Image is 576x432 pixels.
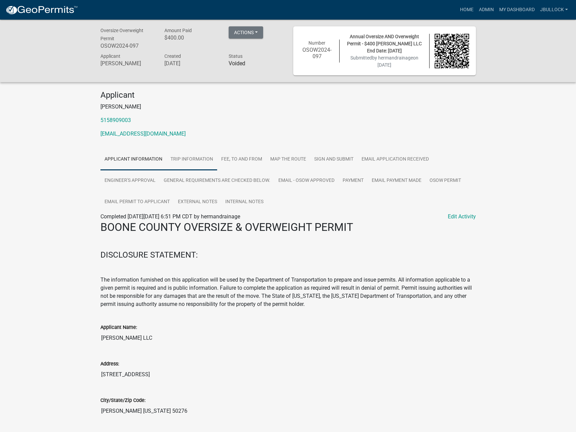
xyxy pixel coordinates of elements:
h6: OSOW2024-097 [100,43,155,49]
span: by hermandrainage [372,55,413,61]
a: Home [457,3,476,16]
button: Actions [229,26,263,39]
h6: [PERSON_NAME] [100,60,155,67]
span: Number [308,40,325,46]
a: Edit Activity [448,213,476,221]
h4: Applicant [100,90,476,100]
span: Amount Paid [164,28,192,33]
span: Applicant [100,53,120,59]
h4: DISCLOSURE STATEMENT: [100,250,476,260]
label: Applicant Name: [100,325,137,330]
a: External Notes [174,191,221,213]
p: The information furnished on this application will be used by the Department of Transportation to... [100,276,476,308]
a: Trip Information [166,149,217,170]
a: Payment [339,170,368,192]
h2: BOONE COUNTY OVERSIZE & OVERWEIGHT PERMIT [100,221,476,234]
a: Internal Notes [221,191,268,213]
p: [PERSON_NAME] [100,103,476,111]
a: Map the Route [266,149,310,170]
a: 5158909003 [100,117,131,123]
a: Applicant Information [100,149,166,170]
img: QR code [435,34,469,68]
label: City/State/Zip Code: [100,398,145,403]
a: [EMAIL_ADDRESS][DOMAIN_NAME] [100,130,186,137]
span: Annual Oversize AND Overweight Permit - $400 [PERSON_NAME] LLC End Date: [DATE] [347,34,422,53]
label: Address: [100,362,119,366]
h6: $400.00 [164,34,218,41]
a: Engineer's Approval [100,170,160,192]
span: Oversize Overweight Permit [100,28,143,41]
h6: OSOW2024-097 [300,47,335,59]
a: General Requirements are checked below. [160,170,274,192]
a: Email application received [358,149,433,170]
a: Email permit to applicant [100,191,174,213]
strong: Voided [229,60,245,67]
span: Submitted on [DATE] [350,55,418,68]
span: Status [229,53,243,59]
a: OSOW permit [425,170,465,192]
h6: [DATE] [164,60,218,67]
span: Completed [DATE][DATE] 6:51 PM CDT by hermandrainage [100,213,240,220]
a: email payment made [368,170,425,192]
a: Sign and Submit [310,149,358,170]
a: jbullock [537,3,571,16]
span: Created [164,53,181,59]
a: Email - OSOW approved [274,170,339,192]
a: My Dashboard [497,3,537,16]
a: Admin [476,3,497,16]
a: FEE, To and From [217,149,266,170]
